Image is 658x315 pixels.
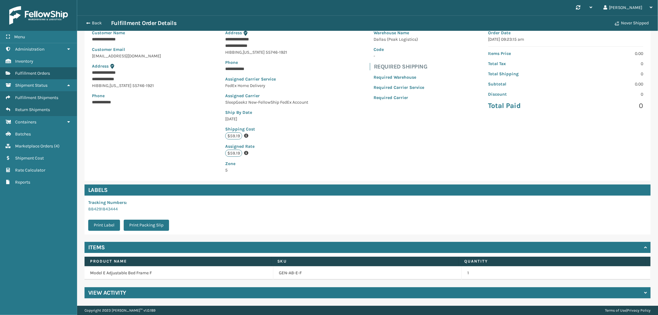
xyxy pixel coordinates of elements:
div: | [605,306,651,315]
span: Fulfillment Orders [15,71,50,76]
label: Quantity [464,259,640,264]
p: Required Carrier Service [374,84,424,91]
p: Required Warehouse [374,74,424,81]
button: Print Packing Slip [124,220,169,231]
span: , [109,83,110,88]
p: Warehouse Name [374,30,424,36]
p: - [374,53,424,59]
p: Assigned Rate [225,143,309,150]
p: Shipping Cost [225,126,309,132]
h4: Labels [85,184,651,196]
span: , [242,50,243,55]
span: HIBBING [92,83,109,88]
p: [DATE] [225,116,309,122]
span: Administration [15,47,44,52]
p: $59.19 [225,132,242,139]
span: Tracking Numbers : [88,200,127,205]
p: Order Date [488,30,644,36]
td: Model E Adjustable Bed Frame F [85,266,273,280]
span: Shipment Cost [15,155,44,161]
img: logo [9,6,68,25]
p: Total Paid [488,101,562,110]
p: Customer Email [92,46,161,53]
span: Reports [15,180,30,185]
span: HIBBING [225,50,242,55]
h4: Items [88,244,105,251]
span: Rate Calculator [15,168,45,173]
p: Required Carrier [374,94,424,101]
span: ( 4 ) [54,143,60,149]
a: Terms of Use [605,308,626,313]
span: Address [225,30,242,35]
span: 55746-1921 [266,50,287,55]
span: Return Shipments [15,107,50,112]
p: [EMAIL_ADDRESS][DOMAIN_NAME] [92,53,161,59]
h4: Required Shipping [374,63,428,70]
p: Copyright 2023 [PERSON_NAME]™ v 1.0.189 [85,306,155,315]
p: Dallas (Peak Logistics) [374,36,424,43]
span: 55746-1921 [132,83,154,88]
p: Code [374,46,424,53]
p: Items Price [488,50,562,57]
p: Total Shipping [488,71,562,77]
p: 0.00 [569,50,643,57]
span: 5 [225,160,309,173]
span: Menu [14,34,25,39]
label: SKU [277,259,453,264]
p: Ship By Date [225,109,309,116]
a: GEN-AB-E-F [279,270,302,276]
a: Privacy Policy [627,308,651,313]
p: 0 [569,101,643,110]
span: Fulfillment Shipments [15,95,58,100]
h3: Fulfillment Order Details [111,19,176,27]
p: SleepGeekz New-FellowShip FedEx Account [225,99,309,106]
i: Never Shipped [615,21,619,26]
p: Discount [488,91,562,97]
span: Containers [15,119,36,125]
p: 0 [569,71,643,77]
p: Phone [225,59,309,66]
p: Phone [92,93,161,99]
p: Zone [225,160,309,167]
a: 884291843444 [88,206,118,212]
span: Inventory [15,59,33,64]
p: [DATE] 09:23:15 am [488,36,644,43]
span: [US_STATE] [243,50,265,55]
button: Back [83,20,111,26]
span: Address [92,64,109,69]
label: Product Name [90,259,266,264]
p: 0.00 [569,81,643,87]
p: 0 [569,60,643,67]
p: Assigned Carrier Service [225,76,309,82]
span: Shipment Status [15,83,48,88]
p: 0 [569,91,643,97]
h4: View Activity [88,289,126,296]
td: 1 [462,266,651,280]
p: Total Tax [488,60,562,67]
p: Assigned Carrier [225,93,309,99]
p: $59.19 [225,150,242,157]
p: Customer Name [92,30,161,36]
button: Never Shipped [611,17,652,29]
p: Subtotal [488,81,562,87]
button: Print Label [88,220,120,231]
span: Batches [15,131,31,137]
span: [US_STATE] [110,83,131,88]
p: FedEx Home Delivery [225,82,309,89]
span: Marketplace Orders [15,143,53,149]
